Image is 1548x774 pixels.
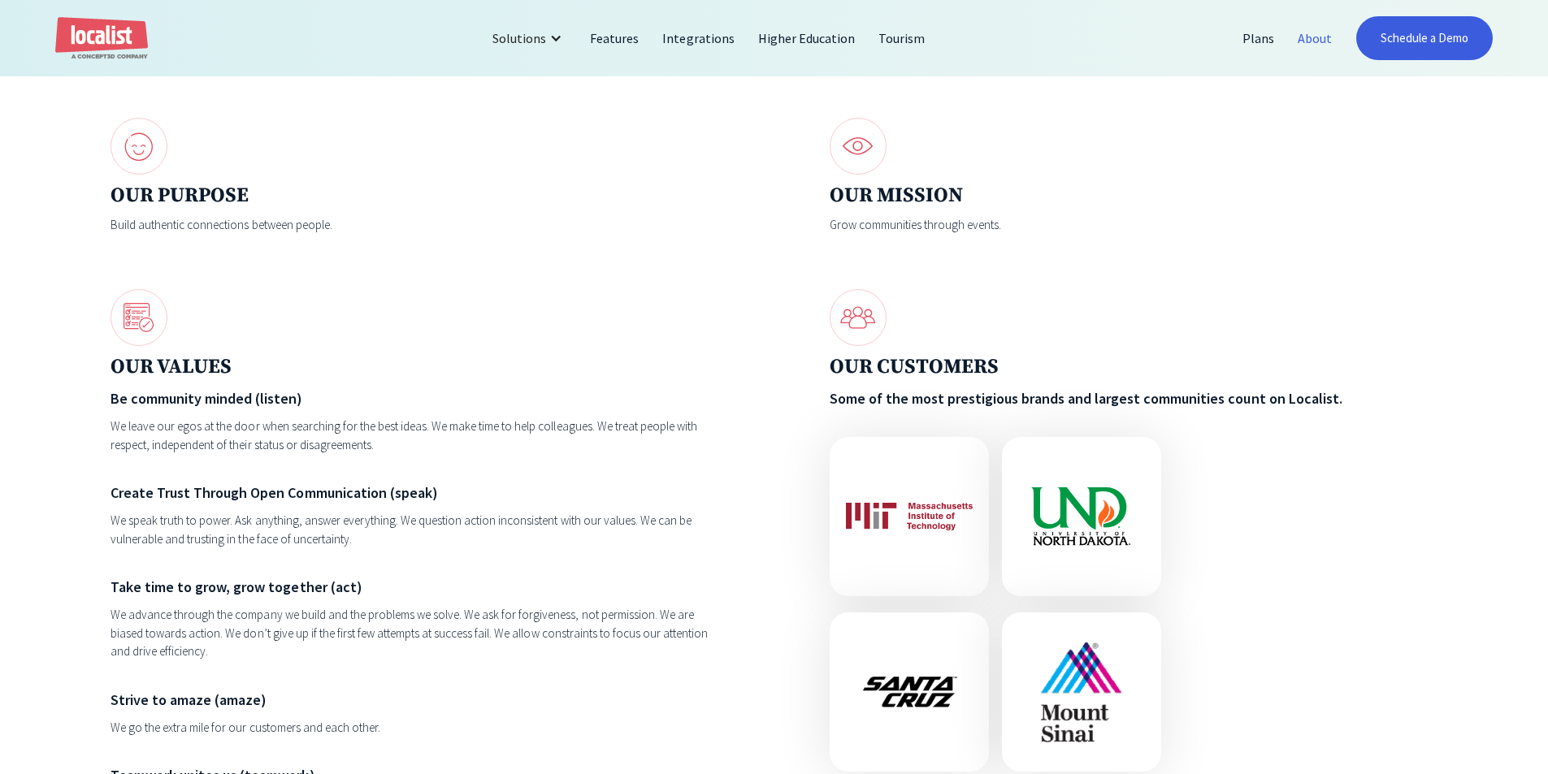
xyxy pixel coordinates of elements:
img: University of North Dakota logo [1030,486,1132,548]
h6: Take time to grow, grow together (act) [111,576,718,598]
h6: Strive to amaze (amaze) [111,689,718,711]
h4: OUR VALUES [111,354,718,379]
a: Higher Education [747,19,867,58]
div: We speak truth to power. Ask anything, answer everything. We question action inconsistent with ou... [111,512,718,548]
img: Massachusetts Institute of Technology logo [846,503,973,531]
a: home [55,17,148,60]
h6: Create Trust Through Open Communication (speak) [111,482,718,504]
h6: Be community minded (listen) [111,387,718,409]
div: Solutions [480,19,579,58]
a: Plans [1231,19,1286,58]
a: Schedule a Demo [1356,16,1493,60]
a: Features [579,19,651,58]
img: Santa Cruz Bicycles logo [858,671,960,713]
h4: OUR PURPOSE [111,183,718,208]
a: About [1286,19,1344,58]
a: Tourism [867,19,937,58]
div: Build authentic connections between people. [111,216,718,235]
div: Solutions [492,28,546,48]
div: Grow communities through events. [830,216,1437,235]
h4: OUR CUSTOMERS [830,354,1437,379]
div: We leave our egos at the door when searching for the best ideas. We make time to help colleagues.... [111,417,718,454]
a: Integrations [651,19,746,58]
h4: OUR MISSION [830,183,1437,208]
img: Mount Sinai Hospital System logo [1040,641,1122,744]
div: We go the extra mile for our customers and each other. [111,719,718,737]
div: We advance through the company we build and the problems we solve. We ask for forgiveness, not pe... [111,606,718,661]
h6: Some of the most prestigious brands and largest communities count on Localist. [830,387,1437,409]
